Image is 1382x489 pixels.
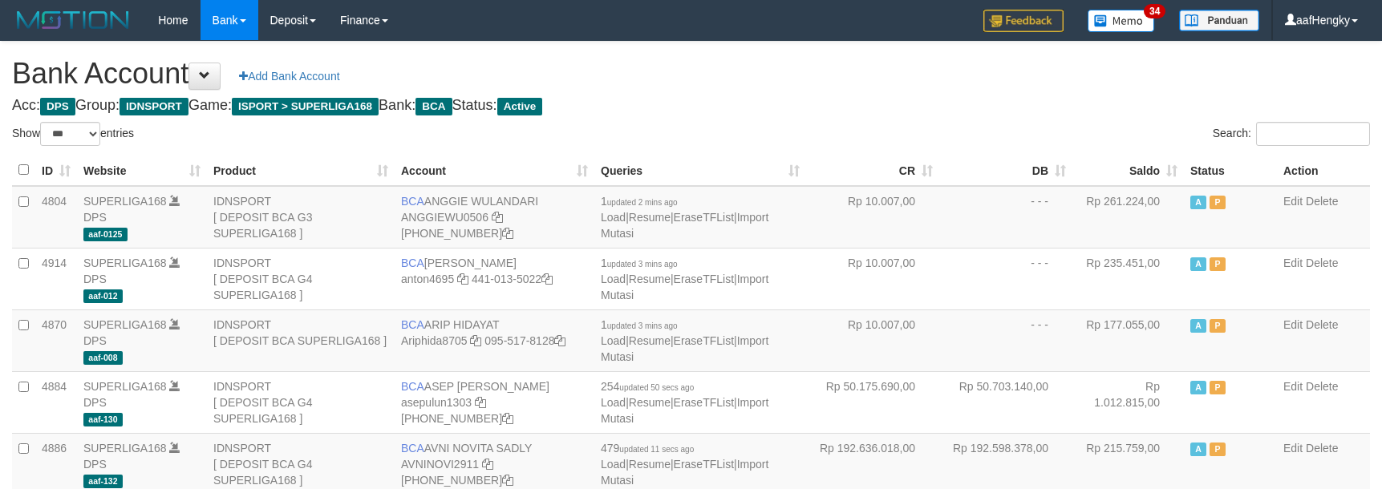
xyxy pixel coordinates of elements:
[482,458,493,471] a: Copy AVNINOVI2911 to clipboard
[502,227,513,240] a: Copy 4062213373 to clipboard
[232,98,379,115] span: ISPORT > SUPERLIGA168
[1306,195,1338,208] a: Delete
[1256,122,1370,146] input: Search:
[601,318,678,331] span: 1
[983,10,1064,32] img: Feedback.jpg
[35,309,77,371] td: 4870
[401,318,424,331] span: BCA
[83,257,167,269] a: SUPERLIGA168
[806,371,939,433] td: Rp 50.175.690,00
[457,273,468,285] a: Copy anton4695 to clipboard
[1072,248,1184,309] td: Rp 235.451,00
[1306,318,1338,331] a: Delete
[401,380,424,393] span: BCA
[601,195,678,208] span: 1
[83,475,123,488] span: aaf-132
[1190,257,1206,271] span: Active
[541,273,553,285] a: Copy 4410135022 to clipboard
[1283,318,1303,331] a: Edit
[207,186,395,249] td: IDNSPORT [ DEPOSIT BCA G3 SUPERLIGA168 ]
[1190,196,1206,209] span: Active
[1072,186,1184,249] td: Rp 261.224,00
[401,442,424,455] span: BCA
[601,195,768,240] span: | | |
[594,155,806,186] th: Queries: activate to sort column ascending
[1190,443,1206,456] span: Active
[395,371,594,433] td: ASEP [PERSON_NAME] [PHONE_NUMBER]
[629,396,671,409] a: Resume
[1283,442,1303,455] a: Edit
[35,155,77,186] th: ID: activate to sort column ascending
[83,318,167,331] a: SUPERLIGA168
[1072,309,1184,371] td: Rp 177.055,00
[601,273,768,301] a: Import Mutasi
[497,98,543,115] span: Active
[1144,4,1165,18] span: 34
[674,396,734,409] a: EraseTFList
[395,155,594,186] th: Account: activate to sort column ascending
[601,396,626,409] a: Load
[1190,381,1206,394] span: Active
[1184,155,1277,186] th: Status
[1283,257,1303,269] a: Edit
[939,248,1072,309] td: - - -
[1072,155,1184,186] th: Saldo: activate to sort column ascending
[12,8,134,32] img: MOTION_logo.png
[629,273,671,285] a: Resume
[629,334,671,347] a: Resume
[939,371,1072,433] td: Rp 50.703.140,00
[492,211,503,224] a: Copy ANGGIEWU0506 to clipboard
[601,458,768,487] a: Import Mutasi
[601,396,768,425] a: Import Mutasi
[35,186,77,249] td: 4804
[475,396,486,409] a: Copy asepulun1303 to clipboard
[601,458,626,471] a: Load
[207,248,395,309] td: IDNSPORT [ DEPOSIT BCA G4 SUPERLIGA168 ]
[607,321,678,330] span: updated 3 mins ago
[601,318,768,363] span: | | |
[619,445,694,454] span: updated 11 secs ago
[1306,380,1338,393] a: Delete
[601,334,626,347] a: Load
[229,63,350,90] a: Add Bank Account
[806,155,939,186] th: CR: activate to sort column ascending
[607,260,678,269] span: updated 3 mins ago
[1213,122,1370,146] label: Search:
[207,371,395,433] td: IDNSPORT [ DEPOSIT BCA G4 SUPERLIGA168 ]
[1210,319,1226,333] span: Paused
[674,273,734,285] a: EraseTFList
[470,334,481,347] a: Copy Ariphida8705 to clipboard
[806,186,939,249] td: Rp 10.007,00
[40,98,75,115] span: DPS
[12,122,134,146] label: Show entries
[83,413,123,426] span: aaf-130
[601,334,768,363] a: Import Mutasi
[601,442,694,455] span: 479
[77,371,207,433] td: DPS
[40,122,100,146] select: Showentries
[601,273,626,285] a: Load
[601,257,678,269] span: 1
[83,289,123,303] span: aaf-012
[401,195,424,208] span: BCA
[83,195,167,208] a: SUPERLIGA168
[502,412,513,425] a: Copy 4062281875 to clipboard
[1283,380,1303,393] a: Edit
[83,351,123,365] span: aaf-008
[601,442,768,487] span: | | |
[83,442,167,455] a: SUPERLIGA168
[1306,442,1338,455] a: Delete
[1179,10,1259,31] img: panduan.png
[1283,195,1303,208] a: Edit
[629,458,671,471] a: Resume
[1277,155,1370,186] th: Action
[1210,257,1226,271] span: Paused
[207,155,395,186] th: Product: activate to sort column ascending
[1190,319,1206,333] span: Active
[77,309,207,371] td: DPS
[83,228,128,241] span: aaf-0125
[1210,443,1226,456] span: Paused
[207,309,395,371] td: IDNSPORT [ DEPOSIT BCA SUPERLIGA168 ]
[401,458,479,471] a: AVNINOVI2911
[806,309,939,371] td: Rp 10.007,00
